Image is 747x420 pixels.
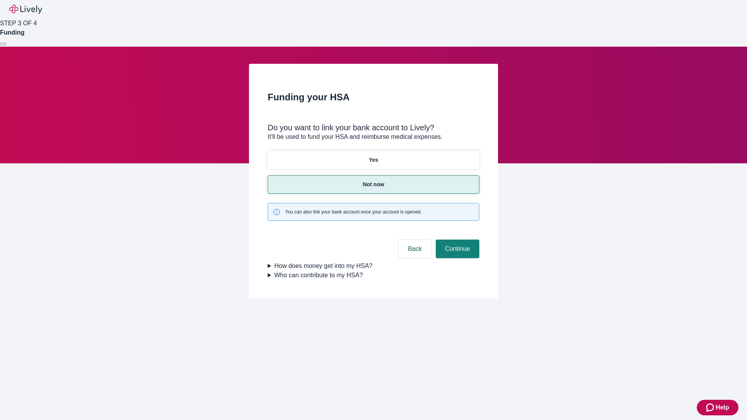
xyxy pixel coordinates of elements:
p: It'll be used to fund your HSA and reimburse medical expenses. [268,132,479,142]
button: Not now [268,175,479,194]
span: You can also link your bank account once your account is opened. [285,208,422,215]
summary: How does money get into my HSA? [268,261,479,271]
button: Continue [436,240,479,258]
summary: Who can contribute to my HSA? [268,271,479,280]
p: Not now [363,180,384,189]
h2: Funding your HSA [268,90,479,104]
button: Zendesk support iconHelp [697,400,738,415]
svg: Zendesk support icon [706,403,715,412]
button: Yes [268,151,479,169]
div: Do you want to link your bank account to Lively? [268,123,479,132]
p: Yes [369,156,378,164]
button: Back [398,240,431,258]
img: Lively [9,5,42,14]
span: Help [715,403,729,412]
